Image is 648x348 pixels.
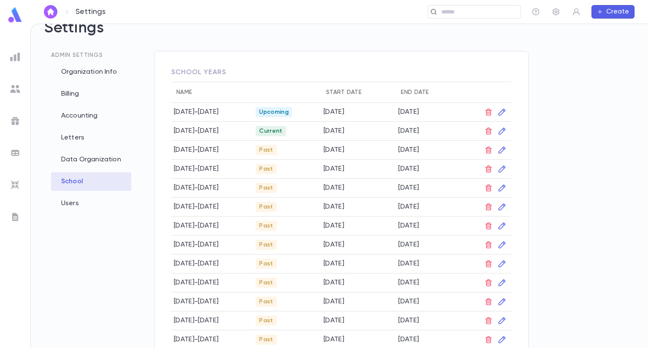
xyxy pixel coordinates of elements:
div: School [51,172,131,191]
td: [DATE]-[DATE] [171,217,253,236]
h2: Settings [44,19,634,51]
span: Past [256,166,276,172]
td: [DATE] [321,198,396,217]
td: [DATE]-[DATE] [171,103,253,122]
img: logo [7,7,24,23]
p: Settings [76,7,105,16]
td: [DATE] [396,160,459,179]
div: Organization Info [51,63,131,81]
td: [DATE] [396,236,459,254]
div: Accounting [51,107,131,125]
img: batches_grey.339ca447c9d9533ef1741baa751efc33.svg [10,148,20,158]
th: Start Date [321,82,396,103]
td: [DATE]-[DATE] [171,179,253,198]
span: Past [256,241,276,248]
img: imports_grey.530a8a0e642e233f2baf0ef88e8c9fcb.svg [10,180,20,190]
td: [DATE]-[DATE] [171,292,253,311]
td: [DATE] [396,198,459,217]
td: [DATE] [396,217,459,236]
td: [DATE] [321,254,396,273]
td: [DATE] [321,311,396,330]
td: [DATE]-[DATE] [171,160,253,179]
span: Past [256,317,276,324]
span: Past [256,185,276,191]
td: [DATE]-[DATE] [171,122,253,141]
span: Past [256,260,276,267]
div: Data Organization [51,150,131,169]
td: [DATE] [396,122,459,141]
span: Past [256,222,276,229]
td: [DATE]-[DATE] [171,236,253,254]
td: [DATE] [321,103,396,122]
td: [DATE] [396,292,459,311]
button: Create [591,5,634,19]
div: Billing [51,85,131,103]
td: [DATE] [321,273,396,292]
td: [DATE]-[DATE] [171,198,253,217]
th: Name [171,82,253,103]
span: Past [256,298,276,305]
span: Past [256,203,276,210]
td: [DATE]-[DATE] [171,141,253,160]
img: campaigns_grey.99e729a5f7ee94e3726e6486bddda8f1.svg [10,116,20,126]
span: School Years [171,69,226,76]
img: reports_grey.c525e4749d1bce6a11f5fe2a8de1b229.svg [10,52,20,62]
td: [DATE] [321,141,396,160]
td: [DATE] [396,254,459,273]
span: Upcoming [256,109,292,115]
td: [DATE] [321,217,396,236]
div: Users [51,194,131,213]
span: Admin Settings [51,52,103,58]
img: letters_grey.7941b92b52307dd3b8a917253454ce1c.svg [10,212,20,222]
td: [DATE] [321,160,396,179]
td: [DATE] [321,236,396,254]
div: Letters [51,128,131,147]
span: Past [256,147,276,153]
td: [DATE] [321,292,396,311]
img: students_grey.60c7aba0da46da39d6d829b817ac14fc.svg [10,84,20,94]
td: [DATE] [396,311,459,330]
td: [DATE] [396,179,459,198]
span: Past [256,336,276,343]
td: [DATE] [396,103,459,122]
td: [DATE] [321,179,396,198]
td: [DATE] [396,141,459,160]
span: Past [256,279,276,286]
td: [DATE] [396,273,459,292]
span: Current [256,128,286,134]
img: home_white.a664292cf8c1dea59945f0da9f25487c.svg [46,8,56,15]
th: End Date [396,82,459,103]
td: [DATE]-[DATE] [171,273,253,292]
td: [DATE] [321,122,396,141]
td: [DATE]-[DATE] [171,254,253,273]
td: [DATE]-[DATE] [171,311,253,330]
